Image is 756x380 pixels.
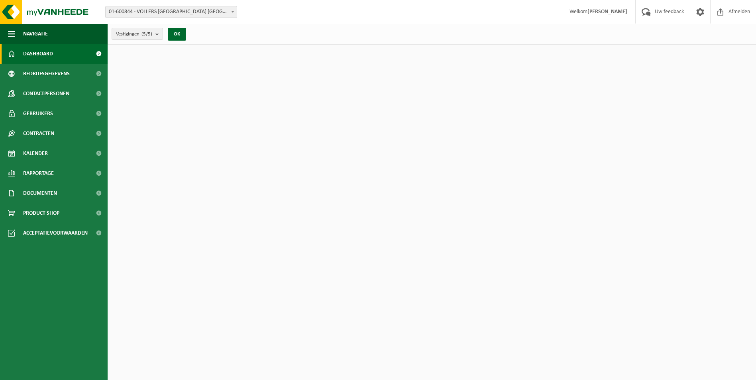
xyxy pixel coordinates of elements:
[141,31,152,37] count: (5/5)
[23,104,53,123] span: Gebruikers
[23,24,48,44] span: Navigatie
[23,183,57,203] span: Documenten
[106,6,237,18] span: 01-600844 - VOLLERS BELGIUM NV - ANTWERPEN
[587,9,627,15] strong: [PERSON_NAME]
[23,123,54,143] span: Contracten
[105,6,237,18] span: 01-600844 - VOLLERS BELGIUM NV - ANTWERPEN
[168,28,186,41] button: OK
[23,223,88,243] span: Acceptatievoorwaarden
[112,28,163,40] button: Vestigingen(5/5)
[23,203,59,223] span: Product Shop
[23,143,48,163] span: Kalender
[116,28,152,40] span: Vestigingen
[23,64,70,84] span: Bedrijfsgegevens
[23,84,69,104] span: Contactpersonen
[23,44,53,64] span: Dashboard
[23,163,54,183] span: Rapportage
